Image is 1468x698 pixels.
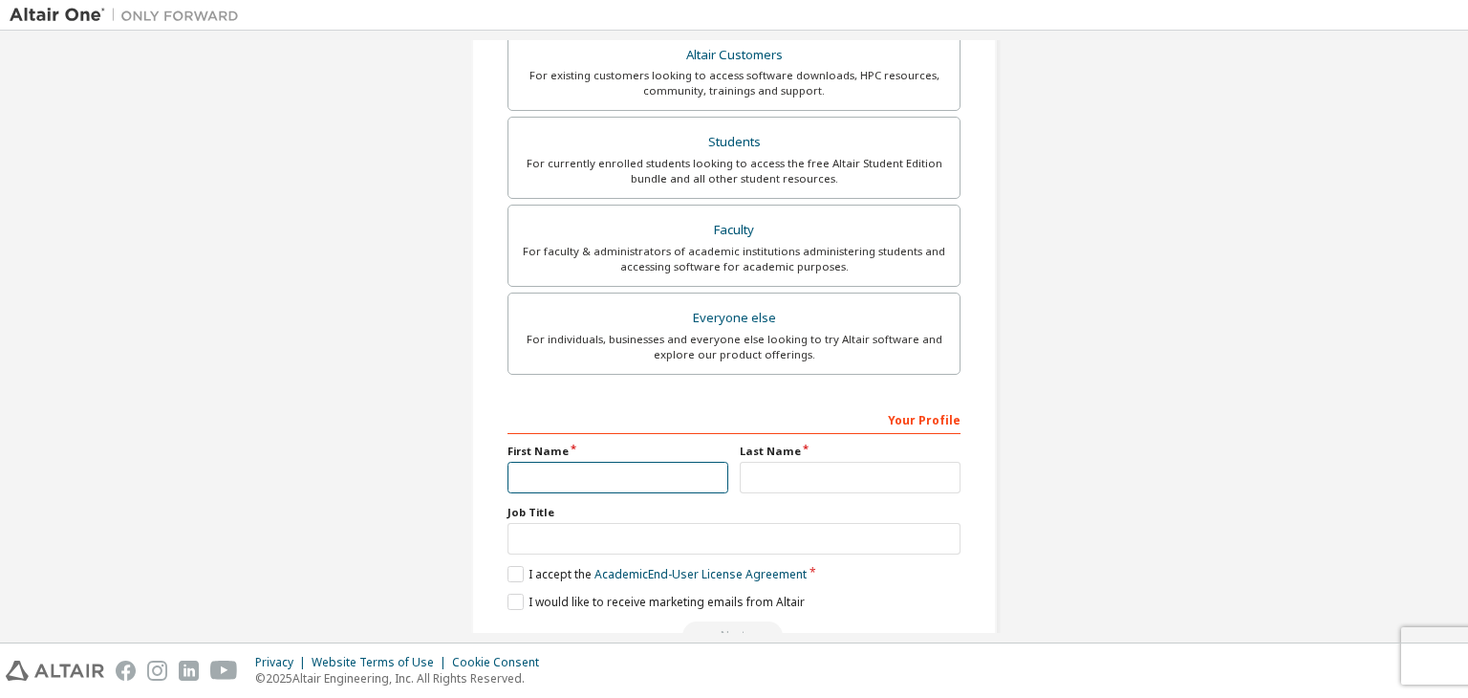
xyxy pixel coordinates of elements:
[520,42,948,69] div: Altair Customers
[520,244,948,274] div: For faculty & administrators of academic institutions administering students and accessing softwa...
[179,661,199,681] img: linkedin.svg
[255,655,312,670] div: Privacy
[255,670,550,687] p: © 2025 Altair Engineering, Inc. All Rights Reserved.
[147,661,167,681] img: instagram.svg
[520,68,948,98] div: For existing customers looking to access software downloads, HPC resources, community, trainings ...
[520,217,948,244] div: Faculty
[740,444,961,459] label: Last Name
[507,444,728,459] label: First Name
[507,566,807,582] label: I accept the
[520,332,948,362] div: For individuals, businesses and everyone else looking to try Altair software and explore our prod...
[507,404,961,434] div: Your Profile
[312,655,452,670] div: Website Terms of Use
[210,661,238,681] img: youtube.svg
[507,622,961,650] div: Read and acccept EULA to continue
[116,661,136,681] img: facebook.svg
[6,661,104,681] img: altair_logo.svg
[507,594,805,610] label: I would like to receive marketing emails from Altair
[594,566,807,582] a: Academic End-User License Agreement
[520,305,948,332] div: Everyone else
[520,129,948,156] div: Students
[520,156,948,186] div: For currently enrolled students looking to access the free Altair Student Edition bundle and all ...
[10,6,248,25] img: Altair One
[507,505,961,520] label: Job Title
[452,655,550,670] div: Cookie Consent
